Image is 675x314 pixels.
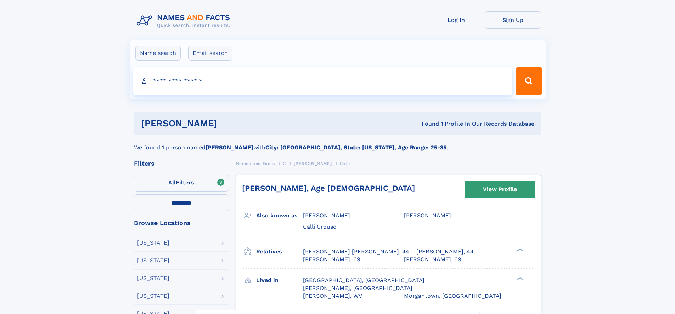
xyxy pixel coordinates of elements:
div: [US_STATE] [137,258,169,263]
a: C [283,159,286,168]
a: [PERSON_NAME], 44 [416,248,474,256]
input: search input [133,67,513,95]
label: Email search [188,46,232,61]
div: ❯ [515,276,524,281]
span: [PERSON_NAME], [GEOGRAPHIC_DATA] [303,285,412,291]
span: [PERSON_NAME] [404,212,451,219]
a: [PERSON_NAME] [PERSON_NAME], 44 [303,248,409,256]
span: C [283,161,286,166]
a: [PERSON_NAME], Age [DEMOGRAPHIC_DATA] [242,184,415,193]
h3: Lived in [256,274,303,286]
a: [PERSON_NAME], 69 [303,256,360,263]
span: [GEOGRAPHIC_DATA], [GEOGRAPHIC_DATA] [303,277,424,284]
div: [US_STATE] [137,240,169,246]
div: [US_STATE] [137,293,169,299]
button: Search Button [516,67,542,95]
span: [PERSON_NAME], WV [303,292,362,299]
div: [US_STATE] [137,275,169,281]
span: [PERSON_NAME] [294,161,332,166]
a: Sign Up [485,11,541,29]
h3: Also known as [256,210,303,222]
span: Calli [340,161,350,166]
h1: [PERSON_NAME] [141,119,320,128]
span: All [168,179,176,186]
span: Morgantown, [GEOGRAPHIC_DATA] [404,292,501,299]
a: Log In [428,11,485,29]
h3: Relatives [256,246,303,258]
img: Logo Names and Facts [134,11,236,30]
b: City: [GEOGRAPHIC_DATA], State: [US_STATE], Age Range: 25-35 [265,144,446,151]
div: Filters [134,160,229,167]
div: Browse Locations [134,220,229,226]
div: We found 1 person named with . [134,135,541,152]
a: [PERSON_NAME] [294,159,332,168]
a: [PERSON_NAME], 69 [404,256,461,263]
div: View Profile [483,181,517,198]
a: Names and Facts [236,159,275,168]
span: [PERSON_NAME] [303,212,350,219]
label: Name search [135,46,181,61]
a: View Profile [465,181,535,198]
span: Calli Crousd [303,223,337,230]
label: Filters [134,175,229,192]
b: [PERSON_NAME] [206,144,253,151]
div: ❯ [515,247,524,252]
div: Found 1 Profile In Our Records Database [319,120,534,128]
